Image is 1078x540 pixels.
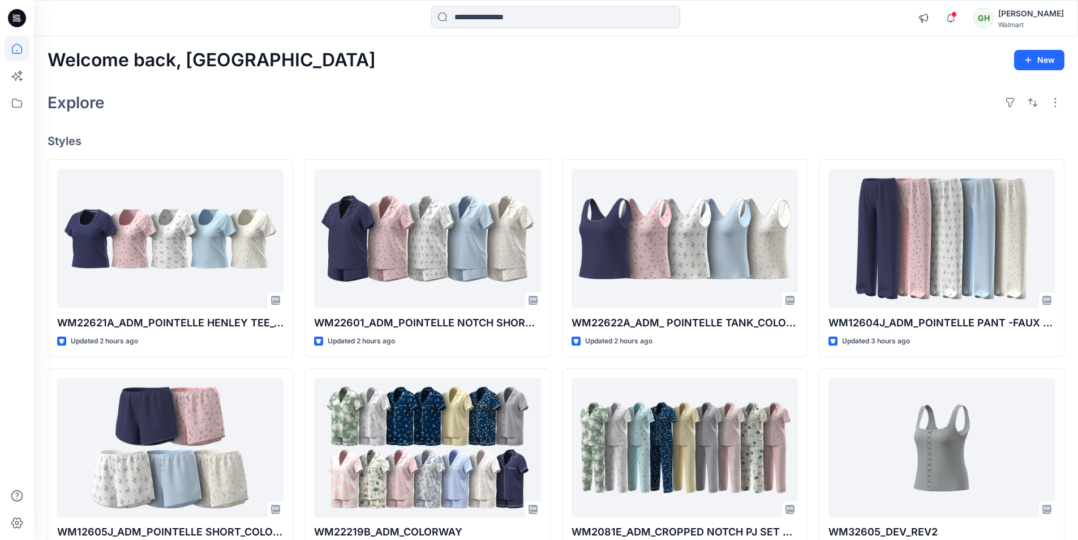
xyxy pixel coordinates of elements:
[57,315,284,331] p: WM22621A_ADM_POINTELLE HENLEY TEE_COLORWAY
[572,524,798,540] p: WM2081E_ADM_CROPPED NOTCH PJ SET w/ STRAIGHT HEM TOP_COLORWAY
[48,93,105,112] h2: Explore
[314,524,540,540] p: WM22219B_ADM_COLORWAY
[828,169,1055,309] a: WM12604J_ADM_POINTELLE PANT -FAUX FLY & BUTTONS + PICOT_COLORWAY
[1014,50,1064,70] button: New
[572,378,798,518] a: WM2081E_ADM_CROPPED NOTCH PJ SET w/ STRAIGHT HEM TOP_COLORWAY
[828,378,1055,518] a: WM32605_DEV_REV2
[57,524,284,540] p: WM12605J_ADM_POINTELLE SHORT_COLORWAY
[57,169,284,309] a: WM22621A_ADM_POINTELLE HENLEY TEE_COLORWAY
[572,315,798,331] p: WM22622A_ADM_ POINTELLE TANK_COLORWAY
[314,378,540,518] a: WM22219B_ADM_COLORWAY
[998,20,1064,29] div: Walmart
[57,378,284,518] a: WM12605J_ADM_POINTELLE SHORT_COLORWAY
[314,315,540,331] p: WM22601_ADM_POINTELLE NOTCH SHORTIE_COLORWAY
[48,134,1064,148] h4: Styles
[585,335,652,347] p: Updated 2 hours ago
[572,169,798,309] a: WM22622A_ADM_ POINTELLE TANK_COLORWAY
[828,524,1055,540] p: WM32605_DEV_REV2
[998,7,1064,20] div: [PERSON_NAME]
[328,335,395,347] p: Updated 2 hours ago
[48,50,376,71] h2: Welcome back, [GEOGRAPHIC_DATA]
[314,169,540,309] a: WM22601_ADM_POINTELLE NOTCH SHORTIE_COLORWAY
[828,315,1055,331] p: WM12604J_ADM_POINTELLE PANT -FAUX FLY & BUTTONS + PICOT_COLORWAY
[842,335,910,347] p: Updated 3 hours ago
[973,8,994,28] div: GH
[71,335,138,347] p: Updated 2 hours ago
